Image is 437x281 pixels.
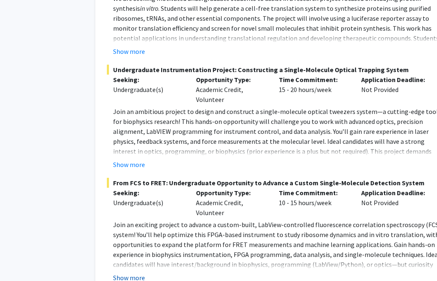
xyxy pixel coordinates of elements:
[273,75,355,104] div: 15 - 20 hours/week
[273,188,355,218] div: 10 - 15 hours/week
[113,46,145,56] button: Show more
[140,4,158,12] em: in vitro
[113,75,183,85] p: Seeking:
[361,188,432,198] p: Application Deadline:
[190,188,273,218] div: Academic Credit, Volunteer
[6,244,35,275] iframe: Chat
[361,75,432,85] p: Application Deadline:
[190,75,273,104] div: Academic Credit, Volunteer
[113,160,145,170] button: Show more
[196,188,266,198] p: Opportunity Type:
[279,188,349,198] p: Time Commitment:
[196,75,266,85] p: Opportunity Type:
[113,85,183,94] div: Undergraduate(s)
[279,75,349,85] p: Time Commitment:
[113,198,183,208] div: Undergraduate(s)
[113,188,183,198] p: Seeking:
